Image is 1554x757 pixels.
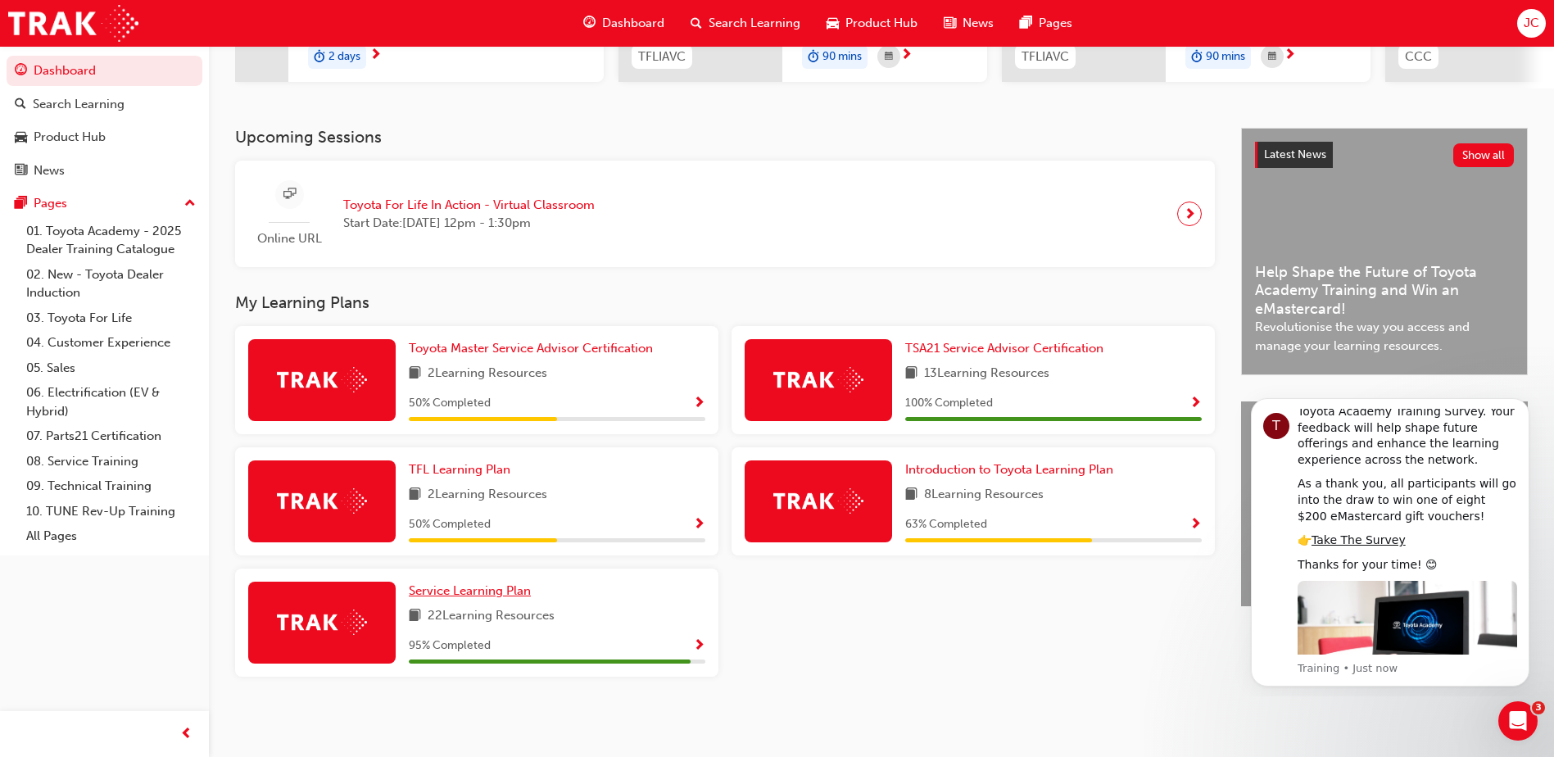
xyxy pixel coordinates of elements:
span: pages-icon [15,197,27,211]
span: up-icon [184,193,196,215]
div: News [34,161,65,180]
a: Search Learning [7,89,202,120]
span: 3 [1532,701,1545,714]
a: 02. New - Toyota Dealer Induction [20,262,202,306]
iframe: Intercom live chat [1498,701,1538,741]
img: Trak [277,367,367,392]
a: pages-iconPages [1007,7,1085,40]
a: Dashboard [7,56,202,86]
span: Start Date: [DATE] 12pm - 1:30pm [343,214,595,233]
a: 07. Parts21 Certification [20,424,202,449]
span: 2 days [328,48,360,66]
span: calendar-icon [885,47,893,67]
span: duration-icon [314,47,325,68]
div: 👉 [71,149,291,165]
span: Dashboard [602,14,664,33]
span: pages-icon [1020,13,1032,34]
span: news-icon [944,13,956,34]
span: book-icon [905,485,917,505]
span: next-icon [900,48,913,63]
span: TFLIAVC [1022,48,1069,66]
a: News [7,156,202,186]
span: Latest News [1264,147,1326,161]
button: Show Progress [1189,393,1202,414]
span: Toyota Master Service Advisor Certification [409,341,653,356]
a: 06. Electrification (EV & Hybrid) [20,380,202,424]
span: book-icon [409,606,421,627]
a: search-iconSearch Learning [677,7,813,40]
span: 95 % Completed [409,637,491,655]
span: 2 Learning Resources [428,364,547,384]
span: next-icon [1184,202,1196,225]
div: Thanks for your time! 😊 [71,174,291,190]
a: Latest NewsShow allHelp Shape the Future of Toyota Academy Training and Win an eMastercard!Revolu... [1241,128,1528,375]
a: 09. Technical Training [20,474,202,499]
span: search-icon [691,13,702,34]
span: Show Progress [1189,397,1202,411]
span: 22 Learning Resources [428,606,555,627]
a: Introduction to Toyota Learning Plan [905,460,1120,479]
span: book-icon [409,364,421,384]
span: Introduction to Toyota Learning Plan [905,462,1113,477]
button: DashboardSearch LearningProduct HubNews [7,52,202,188]
a: 04. Customer Experience [20,330,202,356]
button: Show Progress [1189,514,1202,535]
h3: Upcoming Sessions [235,128,1215,147]
a: 03. Toyota For Life [20,306,202,331]
a: Toyota Master Service Advisor Certification [409,339,659,358]
span: prev-icon [180,724,193,745]
span: sessionType_ONLINE_URL-icon [283,184,296,205]
a: Service Learning Plan [409,582,537,601]
button: Pages [7,188,202,219]
span: JC [1524,14,1539,33]
span: Service Learning Plan [409,583,531,598]
span: next-icon [1284,48,1296,63]
button: Show Progress [693,393,705,414]
a: news-iconNews [931,7,1007,40]
span: duration-icon [808,47,819,68]
a: Latest NewsShow all [1255,142,1514,168]
span: next-icon [369,48,382,63]
a: TFL Learning Plan [409,460,517,479]
span: TFL Learning Plan [409,462,510,477]
span: 90 mins [1206,48,1245,66]
span: book-icon [409,485,421,505]
span: 50 % Completed [409,394,491,413]
span: guage-icon [15,64,27,79]
span: 100 % Completed [905,394,993,413]
span: Revolutionise the way you access and manage your learning resources. [1255,318,1514,355]
span: Show Progress [693,639,705,654]
span: Show Progress [693,518,705,533]
span: 90 mins [822,48,862,66]
img: Trak [277,610,367,635]
span: Help Shape the Future of Toyota Academy Training and Win an eMastercard! [1255,263,1514,319]
span: Show Progress [1189,518,1202,533]
a: Take The Survey [85,150,179,163]
a: 05. Sales [20,356,202,381]
img: Trak [8,5,138,42]
span: TFLIAVC [638,48,686,66]
span: News [963,14,994,33]
span: Show Progress [693,397,705,411]
span: Toyota For Life In Action - Virtual Classroom [343,196,595,215]
span: Search Learning [709,14,800,33]
button: Show Progress [693,636,705,656]
span: news-icon [15,164,27,179]
img: Trak [277,488,367,514]
span: 13 Learning Resources [924,364,1049,384]
img: Trak [773,367,863,392]
div: Product Hub [34,128,106,147]
a: 08. Service Training [20,449,202,474]
span: 50 % Completed [409,515,491,534]
span: 2 Learning Resources [428,485,547,505]
a: guage-iconDashboard [570,7,677,40]
p: Message from Training, sent Just now [71,278,291,292]
span: CCC [1405,48,1432,66]
a: Online URLToyota For Life In Action - Virtual ClassroomStart Date:[DATE] 12pm - 1:30pm [248,174,1202,255]
a: TSA21 Service Advisor Certification [905,339,1110,358]
div: Pages [34,194,67,213]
